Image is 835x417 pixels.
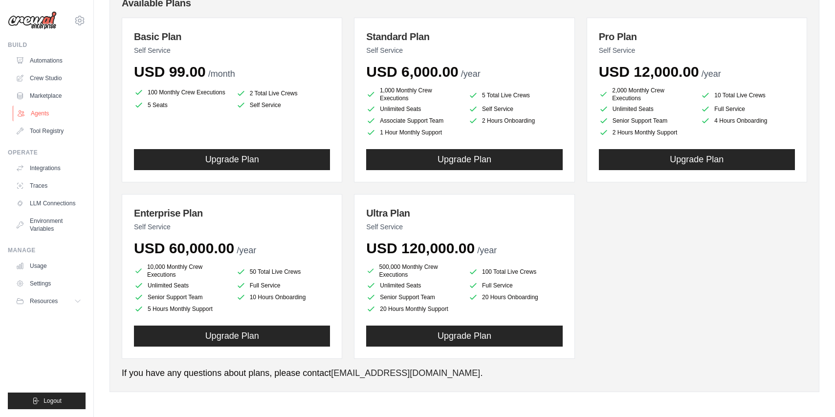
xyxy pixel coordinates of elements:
button: Upgrade Plan [366,149,562,170]
span: /year [477,245,497,255]
button: Upgrade Plan [134,149,330,170]
a: Usage [12,258,86,274]
a: LLM Connections [12,196,86,211]
a: Tool Registry [12,123,86,139]
li: 4 Hours Onboarding [701,116,795,126]
span: /year [702,69,721,79]
span: /month [208,69,235,79]
button: Upgrade Plan [134,326,330,347]
h3: Pro Plan [599,30,795,44]
a: Integrations [12,160,86,176]
span: USD 6,000.00 [366,64,458,80]
li: Full Service [468,281,563,290]
li: Self Service [236,100,330,110]
img: Logo [8,11,57,30]
a: [EMAIL_ADDRESS][DOMAIN_NAME] [331,368,480,378]
li: 500,000 Monthly Crew Executions [366,263,461,279]
span: USD 12,000.00 [599,64,699,80]
span: /year [461,69,481,79]
a: Marketplace [12,88,86,104]
div: Operate [8,149,86,156]
a: Crew Studio [12,70,86,86]
a: Settings [12,276,86,291]
p: Self Service [134,45,330,55]
button: Resources [12,293,86,309]
li: Associate Support Team [366,116,461,126]
span: /year [237,245,256,255]
li: 2 Hours Onboarding [468,116,563,126]
span: USD 60,000.00 [134,240,234,256]
div: Manage [8,246,86,254]
li: 1 Hour Monthly Support [366,128,461,137]
li: Unlimited Seats [366,281,461,290]
h3: Enterprise Plan [134,206,330,220]
div: Build [8,41,86,49]
li: 5 Total Live Crews [468,88,563,102]
p: Self Service [366,45,562,55]
button: Upgrade Plan [366,326,562,347]
li: Senior Support Team [366,292,461,302]
li: 100 Total Live Crews [468,265,563,279]
li: 10,000 Monthly Crew Executions [134,263,228,279]
li: Senior Support Team [599,116,693,126]
p: If you have any questions about plans, please contact . [122,367,807,380]
li: 50 Total Live Crews [236,265,330,279]
li: 2 Total Live Crews [236,88,330,98]
li: 5 Hours Monthly Support [134,304,228,314]
span: Logout [44,397,62,405]
a: Traces [12,178,86,194]
h3: Basic Plan [134,30,330,44]
li: 20 Hours Onboarding [468,292,563,302]
li: Senior Support Team [134,292,228,302]
li: Unlimited Seats [599,104,693,114]
a: Environment Variables [12,213,86,237]
p: Self Service [366,222,562,232]
li: 2 Hours Monthly Support [599,128,693,137]
h3: Standard Plan [366,30,562,44]
a: Automations [12,53,86,68]
span: USD 99.00 [134,64,206,80]
li: Self Service [468,104,563,114]
li: 20 Hours Monthly Support [366,304,461,314]
li: Full Service [236,281,330,290]
li: Unlimited Seats [366,104,461,114]
span: Resources [30,297,58,305]
li: 2,000 Monthly Crew Executions [599,87,693,102]
li: 1,000 Monthly Crew Executions [366,87,461,102]
li: 5 Seats [134,100,228,110]
li: Unlimited Seats [134,281,228,290]
li: 100 Monthly Crew Executions [134,87,228,98]
button: Upgrade Plan [599,149,795,170]
li: 10 Hours Onboarding [236,292,330,302]
iframe: Chat Widget [786,370,835,417]
li: Full Service [701,104,795,114]
span: USD 120,000.00 [366,240,475,256]
a: Agents [13,106,87,121]
button: Logout [8,393,86,409]
li: 10 Total Live Crews [701,88,795,102]
p: Self Service [134,222,330,232]
h3: Ultra Plan [366,206,562,220]
p: Self Service [599,45,795,55]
